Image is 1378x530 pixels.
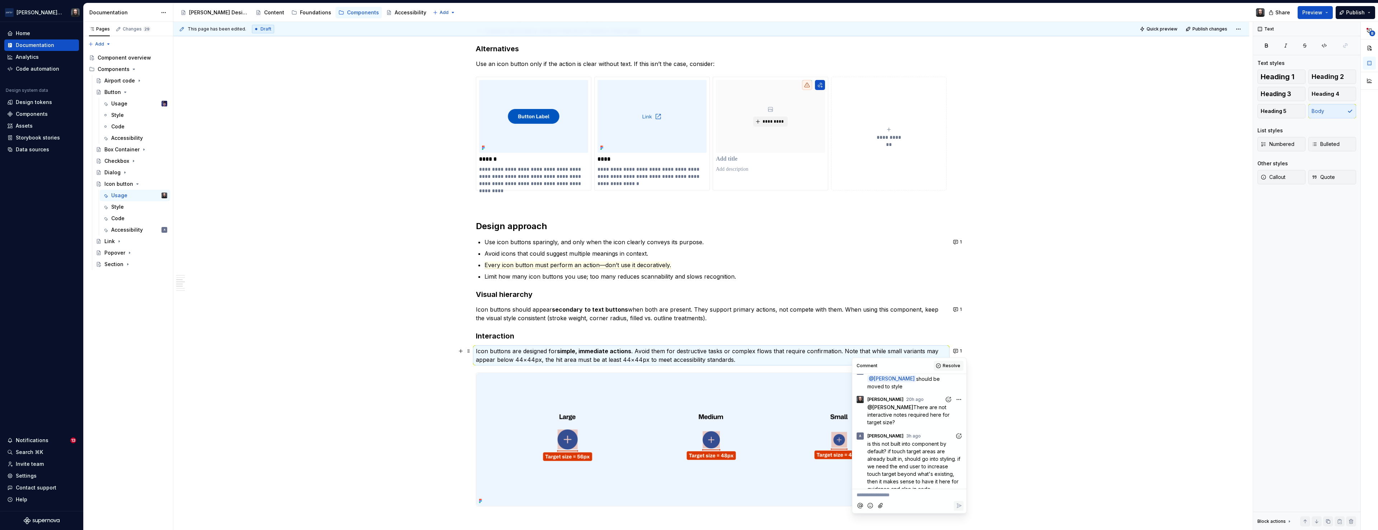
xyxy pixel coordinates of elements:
[597,80,707,153] img: dde09eb3-6df0-4fea-b4e2-0e20ce9bd7ce.png
[431,8,458,18] button: Add
[1257,137,1306,151] button: Numbered
[4,108,79,120] a: Components
[89,26,110,32] div: Pages
[1261,73,1294,80] span: Heading 1
[111,203,124,210] div: Style
[1138,24,1181,34] button: Quick preview
[954,394,964,404] button: More
[111,100,127,107] div: Usage
[336,7,382,18] a: Components
[1369,30,1375,36] span: 8
[395,9,426,16] div: Accessibility
[1261,108,1286,115] span: Heading 5
[876,501,886,511] button: Attach files
[1312,73,1344,80] span: Heading 2
[100,132,170,144] a: Accessibility
[866,501,875,511] button: Add emoji
[440,10,449,15] span: Add
[86,63,170,75] div: Components
[71,8,80,17] img: Teunis Vorsteveld
[867,441,962,492] span: is this not built into component by default? if touch target areas are already built in, should g...
[476,331,947,341] h3: Interaction
[951,304,965,314] button: 1
[4,470,79,482] a: Settings
[264,9,284,16] div: Content
[104,77,135,84] div: Airport code
[1,5,82,20] button: [PERSON_NAME] AirlinesTeunis Vorsteveld
[552,306,583,313] strong: secondary
[4,494,79,505] button: Help
[4,482,79,493] button: Contact support
[476,305,947,322] p: Icon buttons should appear when both are present. They support primary actions, not compete with ...
[479,80,588,153] img: 1f77a8d7-b930-41d4-9658-0c76e1b827ce.png
[960,307,962,312] span: 1
[98,54,151,61] div: Component overview
[93,75,170,86] a: Airport code
[4,132,79,143] a: Storybook stories
[1257,70,1306,84] button: Heading 1
[100,201,170,213] a: Style
[951,237,965,247] button: 1
[954,501,964,511] button: Reply
[960,348,962,354] span: 1
[943,394,953,404] button: Add reaction
[189,9,248,16] div: [PERSON_NAME] Design
[111,123,125,130] div: Code
[104,180,133,188] div: Icon button
[1257,87,1306,101] button: Heading 3
[24,517,60,524] svg: Supernova Logo
[100,121,170,132] a: Code
[857,396,864,403] img: Teunis Vorsteveld
[1312,174,1335,181] span: Quote
[476,60,947,68] p: Use an icon button only if the action is clear without text. If this isn’t the case, consider:
[585,306,628,313] strong: to text buttons
[123,26,151,32] div: Changes
[164,226,165,233] div: A
[1312,90,1339,98] span: Heading 4
[1308,170,1356,184] button: Quote
[960,239,962,245] span: 1
[476,373,946,506] img: 628e2ec0-a812-4aa4-b2d9-be4288892959.png
[1257,516,1292,526] div: Block actions
[476,289,947,299] h3: Visual hierarchy
[1257,160,1288,167] div: Other styles
[161,101,167,107] img: Colin LeBlanc
[93,86,170,98] a: Button
[253,7,287,18] a: Content
[143,26,151,32] span: 29
[867,433,904,439] span: [PERSON_NAME]
[484,261,671,269] span: Every icon button must perform an action—don’t use it decoratively.
[261,26,271,32] span: Draft
[1256,8,1265,17] img: Teunis Vorsteveld
[16,65,59,72] div: Code automation
[95,41,104,47] span: Add
[16,460,44,468] div: Invite team
[100,190,170,201] a: UsageTeunis Vorsteveld
[104,157,129,165] div: Checkbox
[934,361,964,371] button: Resolve
[93,167,170,178] a: Dialog
[86,52,170,270] div: Page tree
[178,5,429,20] div: Page tree
[1261,174,1285,181] span: Callout
[16,110,48,118] div: Components
[855,489,964,499] div: Composer editor
[867,404,913,410] span: @
[347,9,379,16] div: Components
[1184,24,1231,34] button: Publish changes
[111,192,127,199] div: Usage
[93,144,170,155] a: Box Container
[4,51,79,63] a: Analytics
[4,96,79,108] a: Design tokens
[484,249,947,258] p: Avoid icons that could suggest multiple meanings in context.
[1308,137,1356,151] button: Bulleted
[1298,6,1333,19] button: Preview
[86,52,170,63] a: Component overview
[86,39,113,49] button: Add
[484,272,947,281] p: Limit how many icon buttons you use; too many reduces scannability and slows recognition.
[943,363,960,369] span: Resolve
[1257,127,1283,134] div: List styles
[1346,9,1365,16] span: Publish
[476,347,947,364] p: Icon buttons are designed for . Avoid them for destructive tasks or complex flows that require co...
